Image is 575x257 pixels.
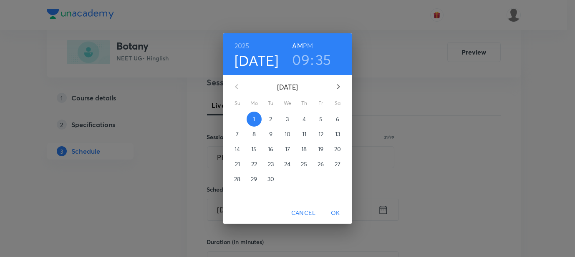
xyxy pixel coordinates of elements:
p: 16 [268,145,273,153]
p: 3 [286,115,289,123]
button: 30 [263,172,278,187]
span: OK [325,208,346,218]
button: 6 [330,112,345,127]
button: 8 [247,127,262,142]
p: 13 [335,130,340,138]
p: [DATE] [247,82,328,92]
p: 28 [234,175,240,183]
span: Cancel [291,208,315,218]
button: 16 [263,142,278,157]
button: [DATE] [235,52,279,69]
button: 22 [247,157,262,172]
h3: : [310,51,314,68]
button: 2025 [235,40,250,52]
p: 26 [318,160,324,168]
button: 24 [280,157,295,172]
button: 2 [263,112,278,127]
p: 23 [268,160,274,168]
p: 29 [251,175,257,183]
p: 4 [303,115,306,123]
p: 18 [301,145,307,153]
span: Mo [247,99,262,107]
p: 24 [284,160,290,168]
button: 3 [280,112,295,127]
p: 11 [302,130,306,138]
p: 8 [252,130,256,138]
button: OK [322,205,349,221]
button: 23 [263,157,278,172]
p: 25 [301,160,307,168]
p: 7 [236,130,239,138]
p: 10 [285,130,290,138]
button: 21 [230,157,245,172]
span: We [280,99,295,107]
button: Cancel [288,205,319,221]
span: Su [230,99,245,107]
button: 12 [313,127,328,142]
button: 5 [313,112,328,127]
button: 18 [297,142,312,157]
p: 27 [335,160,340,168]
button: 27 [330,157,345,172]
p: 22 [251,160,257,168]
button: 19 [313,142,328,157]
button: 09 [292,51,310,68]
button: 35 [315,51,331,68]
p: 6 [336,115,339,123]
p: 19 [318,145,323,153]
p: 15 [251,145,257,153]
p: 21 [235,160,240,168]
button: 7 [230,127,245,142]
span: Fr [313,99,328,107]
button: 29 [247,172,262,187]
button: 20 [330,142,345,157]
button: 25 [297,157,312,172]
button: 10 [280,127,295,142]
p: 20 [334,145,341,153]
button: 13 [330,127,345,142]
button: 11 [297,127,312,142]
span: Th [297,99,312,107]
p: 30 [267,175,274,183]
p: 2 [269,115,272,123]
button: 9 [263,127,278,142]
p: 5 [319,115,323,123]
p: 17 [285,145,290,153]
span: Sa [330,99,345,107]
button: 28 [230,172,245,187]
button: 4 [297,112,312,127]
button: PM [303,40,313,52]
p: 12 [318,130,323,138]
button: 26 [313,157,328,172]
button: 14 [230,142,245,157]
button: 17 [280,142,295,157]
p: 1 [253,115,255,123]
button: 15 [247,142,262,157]
span: Tu [263,99,278,107]
button: 1 [247,112,262,127]
button: AM [292,40,303,52]
p: 9 [269,130,272,138]
p: 14 [235,145,240,153]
